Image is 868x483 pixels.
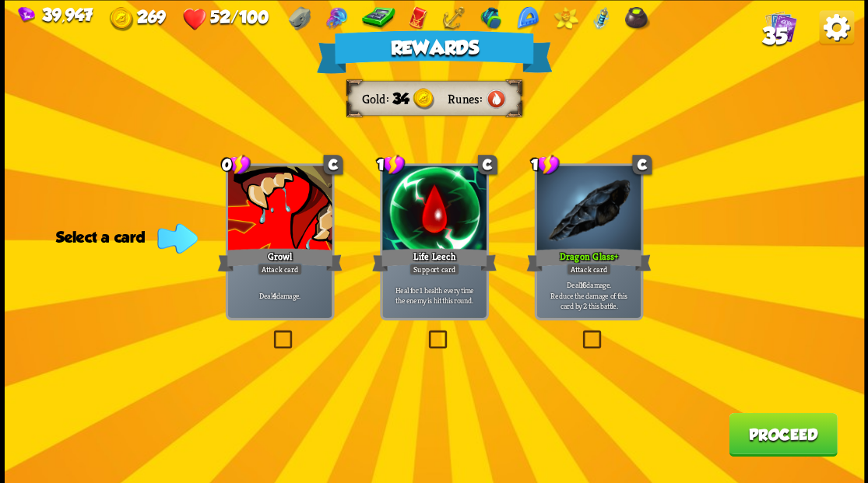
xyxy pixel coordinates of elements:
[324,6,348,30] img: Jellyfish - Heal 1 HP at the start of every round.
[623,6,649,30] img: Cauldron - Draw 2 additional cards at the start of each combat.
[288,6,310,30] img: Dragonstone - Raise your max HP by 1 after each combat.
[257,263,302,275] div: Attack card
[361,6,395,30] img: Calculator - Shop inventory can be reset 3 times.
[526,246,651,274] div: Dragon Glass+
[222,153,251,175] div: 0
[764,10,796,46] div: View all the cards in your deck
[485,88,507,110] img: Fire.png
[376,153,405,175] div: 1
[761,22,787,48] span: 35
[579,279,586,289] b: 16
[632,155,652,174] div: C
[592,6,610,30] img: Arcane Diploma - Whenever using an ability, deal 5 damage to all enemies.
[477,155,497,174] div: C
[819,10,854,45] img: Options_Button.png
[182,6,268,30] div: Health
[539,279,638,310] p: Deal damage. Reduce the damage of this card by 2 this battle.
[18,5,93,24] div: Gems
[478,6,502,30] img: Gym Bag - Gain 1 Bonus Damage at the start of the combat.
[323,155,343,174] div: C
[109,6,133,30] img: Gold.png
[764,10,796,42] img: Cards_Icon.png
[553,6,578,30] img: Daffodil - Trigger your companion every time you play a 3+ stamina card.
[385,285,483,305] p: Heal for 1 health every time the enemy is hit this round.
[729,412,837,456] button: Proceed
[409,6,428,30] img: Red Envelope - Normal enemies drop an additional card reward.
[515,6,539,30] img: Ruler - Increase damage of Scratch, Claw and Maul cards by 2.
[109,6,165,30] div: Gold
[566,263,611,275] div: Attack card
[361,90,392,107] div: Gold
[530,153,559,175] div: 1
[316,30,552,73] div: Rewards
[272,290,276,300] b: 4
[137,6,166,26] span: 269
[18,6,35,23] img: Gem.png
[182,6,206,30] img: Heart.png
[56,228,192,245] div: Select a card
[230,290,329,300] p: Deal damage.
[392,90,409,107] span: 34
[217,246,342,274] div: Growl
[157,223,198,254] img: Indicator_Arrow.png
[210,6,268,26] span: 52/100
[448,90,485,107] div: Runes
[409,263,459,275] div: Support card
[371,246,496,274] div: Life Leech
[413,88,434,110] img: Gold.png
[441,6,465,30] img: Anchor - Start each combat with 10 armor.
